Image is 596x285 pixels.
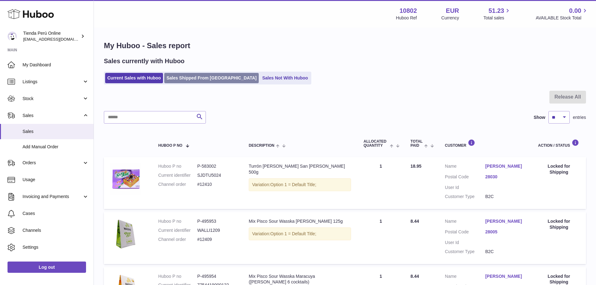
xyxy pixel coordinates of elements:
a: [PERSON_NAME] [485,163,526,169]
a: Current Sales with Huboo [105,73,163,83]
span: Listings [23,79,82,85]
dd: P-495953 [197,218,236,224]
dd: B2C [485,249,526,255]
div: Currency [441,15,459,21]
div: Huboo Ref [396,15,417,21]
a: 51.23 Total sales [483,7,511,21]
dt: Huboo P no [158,273,197,279]
strong: 10802 [400,7,417,15]
img: internalAdmin-10802@internal.huboo.com [8,32,17,41]
label: Show [534,115,545,120]
td: 1 [357,212,404,264]
img: turrones-san-jose-500-g-A.jpg [110,163,141,195]
span: 51.23 [488,7,504,15]
div: Locked for Shipping [538,218,580,230]
dt: Postal Code [445,229,485,237]
div: Variation: [249,227,351,240]
dd: WALLI1209 [197,227,236,233]
dt: Name [445,273,485,281]
dt: Current identifier [158,227,197,233]
span: Orders [23,160,82,166]
span: Total sales [483,15,511,21]
span: Usage [23,177,89,183]
span: Option 1 = Default Title; [270,182,316,187]
a: 28005 [485,229,526,235]
span: Sales [23,113,82,119]
div: Customer [445,139,526,148]
dd: #12409 [197,237,236,242]
div: Locked for Shipping [538,163,580,175]
dd: P-583002 [197,163,236,169]
dt: Customer Type [445,194,485,200]
h1: My Huboo - Sales report [104,41,586,51]
dd: P-495954 [197,273,236,279]
span: 0.00 [569,7,581,15]
span: Huboo P no [158,144,182,148]
span: Settings [23,244,89,250]
dt: Channel order [158,237,197,242]
strong: EUR [446,7,459,15]
dt: User Id [445,185,485,191]
div: Turrón [PERSON_NAME] San [PERSON_NAME] 500g [249,163,351,175]
dd: B2C [485,194,526,200]
div: Variation: [249,178,351,191]
dd: SJDTU5024 [197,172,236,178]
a: 0.00 AVAILABLE Stock Total [536,7,588,21]
img: mix-pisco-sour-A.jpg [110,218,141,250]
span: 18.95 [410,164,421,169]
dd: #12410 [197,181,236,187]
dt: Name [445,218,485,226]
dt: User Id [445,240,485,246]
span: Option 1 = Default Title; [270,231,316,236]
div: Action / Status [538,139,580,148]
dt: Channel order [158,181,197,187]
span: ALLOCATED Quantity [364,140,388,148]
span: Add Manual Order [23,144,89,150]
span: Cases [23,211,89,216]
dt: Current identifier [158,172,197,178]
span: Description [249,144,274,148]
span: Total paid [410,140,423,148]
dt: Customer Type [445,249,485,255]
a: Sales Not With Huboo [260,73,310,83]
a: [PERSON_NAME] [485,273,526,279]
span: Invoicing and Payments [23,194,82,200]
span: My Dashboard [23,62,89,68]
span: Sales [23,129,89,135]
span: [EMAIL_ADDRESS][DOMAIN_NAME] [23,37,92,42]
a: Log out [8,262,86,273]
span: entries [573,115,586,120]
span: Channels [23,227,89,233]
div: Mix Pisco Sour Wasska [PERSON_NAME] 125g [249,218,351,224]
div: Tienda Perú Online [23,30,79,42]
dt: Name [445,163,485,171]
span: 8.44 [410,274,419,279]
a: 28030 [485,174,526,180]
span: Stock [23,96,82,102]
a: Sales Shipped From [GEOGRAPHIC_DATA] [164,73,259,83]
span: 8.44 [410,219,419,224]
a: [PERSON_NAME] [485,218,526,224]
h2: Sales currently with Huboo [104,57,185,65]
dt: Postal Code [445,174,485,181]
td: 1 [357,157,404,209]
dt: Huboo P no [158,163,197,169]
span: AVAILABLE Stock Total [536,15,588,21]
dt: Huboo P no [158,218,197,224]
